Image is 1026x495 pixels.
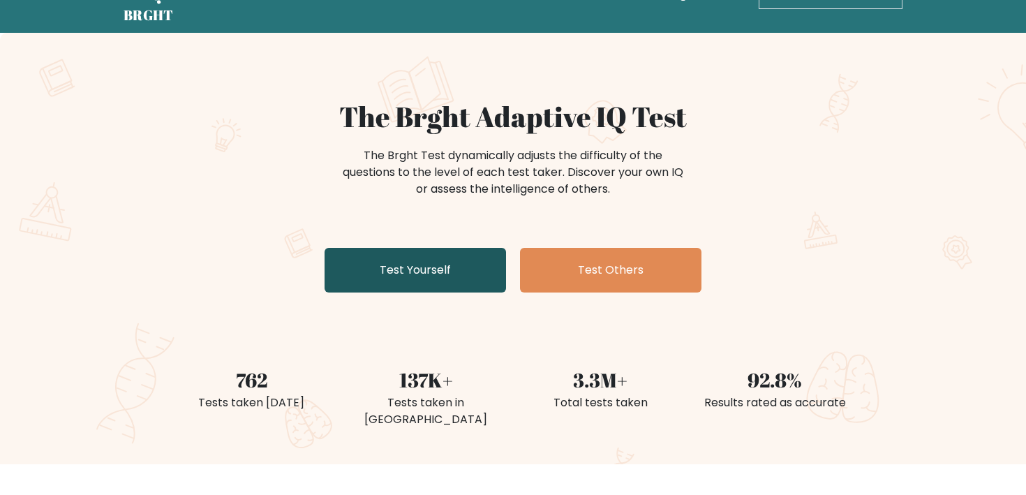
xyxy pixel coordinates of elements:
h5: BRGHT [124,7,174,24]
a: Test Yourself [325,248,506,293]
div: Tests taken [DATE] [172,394,330,411]
div: Total tests taken [521,394,679,411]
div: 92.8% [696,365,854,394]
div: 762 [172,365,330,394]
h1: The Brght Adaptive IQ Test [172,100,854,133]
div: Tests taken in [GEOGRAPHIC_DATA] [347,394,505,428]
div: 3.3M+ [521,365,679,394]
div: Results rated as accurate [696,394,854,411]
a: Test Others [520,248,701,293]
div: 137K+ [347,365,505,394]
div: The Brght Test dynamically adjusts the difficulty of the questions to the level of each test take... [339,147,687,198]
